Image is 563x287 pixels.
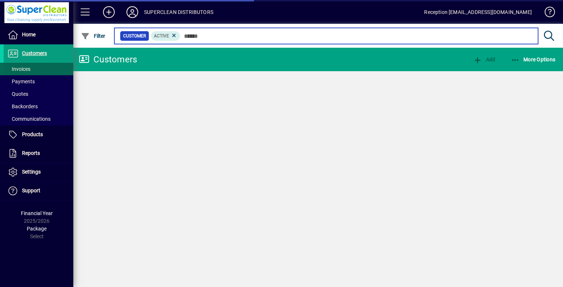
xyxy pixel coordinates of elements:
[81,33,106,39] span: Filter
[144,6,213,18] div: SUPERCLEAN DISTRIBUTORS
[79,29,107,43] button: Filter
[509,53,558,66] button: More Options
[4,182,73,200] a: Support
[97,6,121,19] button: Add
[22,188,40,193] span: Support
[121,6,144,19] button: Profile
[21,210,53,216] span: Financial Year
[4,88,73,100] a: Quotes
[79,54,137,65] div: Customers
[424,6,532,18] div: Reception [EMAIL_ADDRESS][DOMAIN_NAME]
[22,50,47,56] span: Customers
[7,66,30,72] span: Invoices
[4,126,73,144] a: Products
[4,26,73,44] a: Home
[22,131,43,137] span: Products
[7,116,51,122] span: Communications
[22,150,40,156] span: Reports
[4,75,73,88] a: Payments
[473,57,495,62] span: Add
[4,100,73,113] a: Backorders
[27,226,47,232] span: Package
[511,57,556,62] span: More Options
[4,63,73,75] a: Invoices
[4,113,73,125] a: Communications
[151,31,180,41] mat-chip: Activation Status: Active
[4,163,73,181] a: Settings
[22,32,36,37] span: Home
[7,103,38,109] span: Backorders
[471,53,497,66] button: Add
[154,33,169,39] span: Active
[539,1,554,25] a: Knowledge Base
[4,144,73,163] a: Reports
[123,32,146,40] span: Customer
[7,91,28,97] span: Quotes
[22,169,41,175] span: Settings
[7,79,35,84] span: Payments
